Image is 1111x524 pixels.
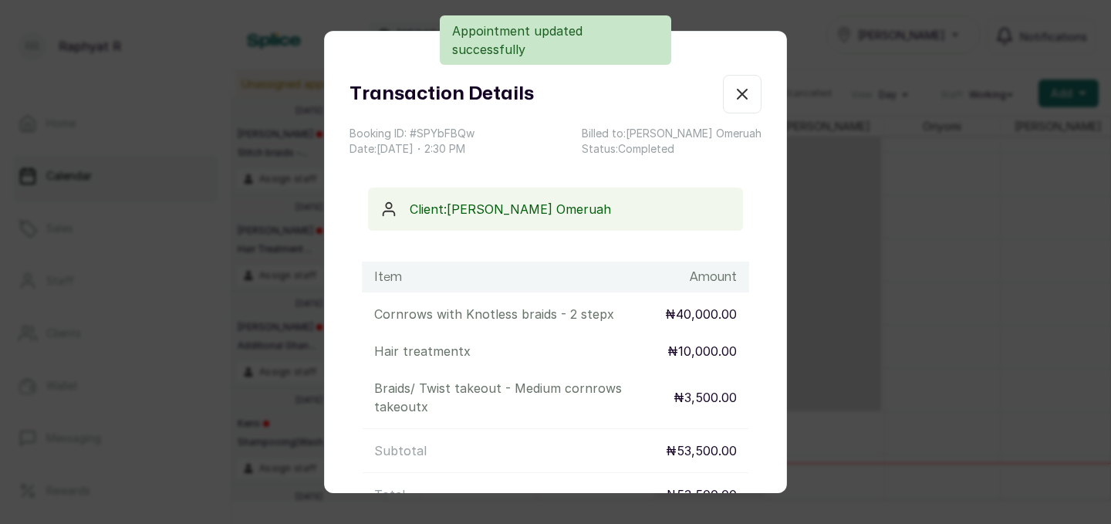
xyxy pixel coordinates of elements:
p: ₦53,500.00 [666,485,737,504]
p: Subtotal [374,441,427,460]
p: Date: [DATE] ・ 2:30 PM [350,141,474,157]
p: Billed to: [PERSON_NAME] Omeruah [582,126,761,141]
p: Total [374,485,405,504]
p: Status: Completed [582,141,761,157]
p: ₦40,000.00 [665,305,737,323]
p: Booking ID: # SPYbFBQw [350,126,474,141]
p: Appointment updated successfully [452,22,659,59]
p: Client: [PERSON_NAME] Omeruah [410,200,731,218]
h1: Amount [690,268,737,286]
p: Braids/ Twist takeout - Medium cornrows takeout x [374,379,674,416]
p: Hair treatment x [374,342,471,360]
p: ₦3,500.00 [674,388,737,407]
p: ₦10,000.00 [667,342,737,360]
h1: Transaction Details [350,80,534,108]
p: ₦53,500.00 [666,441,737,460]
h1: Item [374,268,402,286]
p: Cornrows with Knotless braids - 2 step x [374,305,614,323]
